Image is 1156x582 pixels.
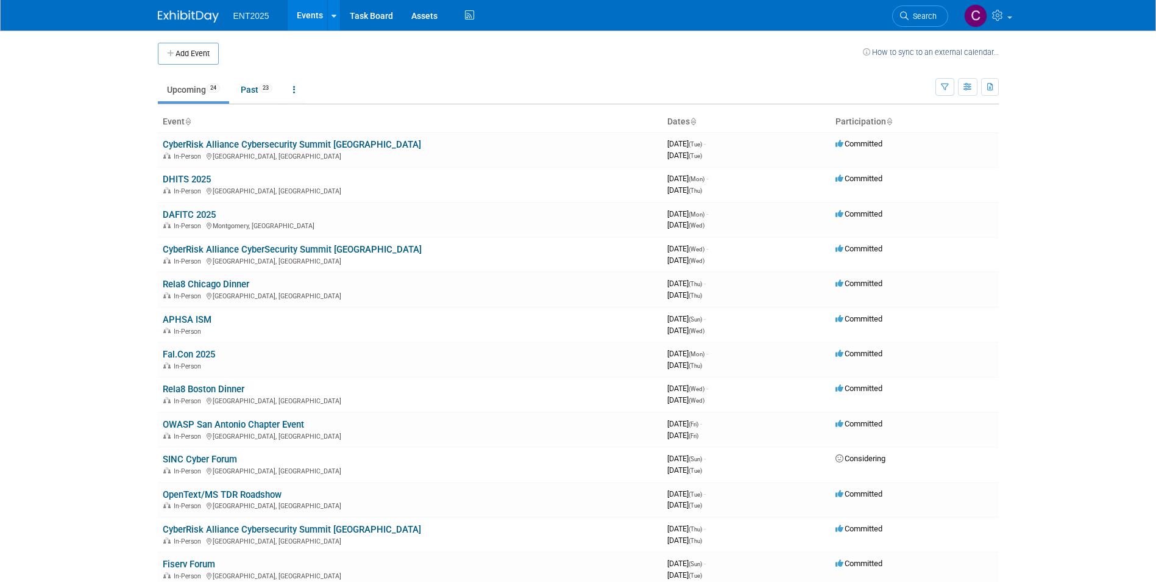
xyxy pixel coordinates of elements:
span: (Thu) [689,362,702,369]
span: (Sun) [689,316,702,323]
span: (Sun) [689,456,702,462]
span: - [706,384,708,393]
span: (Thu) [689,187,702,194]
span: In-Person [174,222,205,230]
span: Committed [835,174,882,183]
span: (Tue) [689,572,702,579]
a: Rela8 Boston Dinner [163,384,244,395]
a: Search [892,5,948,27]
button: Add Event [158,43,219,65]
img: In-Person Event [163,397,171,403]
span: (Mon) [689,176,704,182]
a: OpenText/MS TDR Roadshow [163,489,282,500]
div: [GEOGRAPHIC_DATA], [GEOGRAPHIC_DATA] [163,185,658,195]
span: [DATE] [667,384,708,393]
a: Fal.Con 2025 [163,349,215,360]
span: In-Person [174,257,205,265]
span: (Fri) [689,421,698,428]
span: In-Person [174,433,205,440]
span: [DATE] [667,419,702,428]
th: Event [158,112,662,132]
span: - [706,209,708,218]
span: [DATE] [667,220,704,229]
span: - [704,279,706,288]
span: (Tue) [689,141,702,148]
a: CyberRisk Alliance CyberSecurity Summit [GEOGRAPHIC_DATA] [163,244,422,255]
span: In-Person [174,397,205,405]
div: [GEOGRAPHIC_DATA], [GEOGRAPHIC_DATA] [163,570,658,580]
span: In-Person [174,328,205,336]
span: [DATE] [667,139,706,148]
span: 23 [259,84,272,93]
span: (Wed) [689,386,704,392]
img: In-Person Event [163,467,171,473]
span: [DATE] [667,151,702,160]
span: [DATE] [667,256,704,265]
span: - [704,314,706,323]
img: In-Person Event [163,153,171,159]
span: [DATE] [667,431,698,440]
img: In-Person Event [163,292,171,298]
span: - [706,244,708,253]
span: 24 [207,84,220,93]
div: Montgomery, [GEOGRAPHIC_DATA] [163,220,658,230]
img: In-Person Event [163,257,171,264]
a: Upcoming24 [158,78,229,101]
span: [DATE] [667,536,702,545]
span: In-Person [174,187,205,195]
span: Committed [835,384,882,393]
div: [GEOGRAPHIC_DATA], [GEOGRAPHIC_DATA] [163,395,658,405]
img: In-Person Event [163,187,171,193]
span: - [706,174,708,183]
div: [GEOGRAPHIC_DATA], [GEOGRAPHIC_DATA] [163,256,658,265]
span: [DATE] [667,489,706,498]
a: OWASP San Antonio Chapter Event [163,419,304,430]
span: Committed [835,209,882,218]
span: (Tue) [689,153,702,159]
a: DAFITC 2025 [163,209,216,220]
span: Committed [835,419,882,428]
a: Sort by Event Name [185,117,191,126]
th: Dates [662,112,831,132]
span: Committed [835,244,882,253]
span: [DATE] [667,326,704,335]
img: In-Person Event [163,222,171,228]
span: - [704,524,706,533]
span: Committed [835,314,882,323]
span: In-Person [174,502,205,510]
span: In-Person [174,572,205,580]
span: Search [909,12,937,21]
div: [GEOGRAPHIC_DATA], [GEOGRAPHIC_DATA] [163,536,658,545]
span: Committed [835,559,882,568]
a: Sort by Start Date [690,117,696,126]
span: [DATE] [667,349,708,358]
span: (Thu) [689,292,702,299]
span: (Wed) [689,328,704,334]
a: SINC Cyber Forum [163,454,237,465]
span: (Tue) [689,491,702,498]
span: (Thu) [689,526,702,533]
span: (Fri) [689,433,698,439]
span: Committed [835,349,882,358]
span: (Wed) [689,246,704,253]
span: [DATE] [667,465,702,475]
span: (Mon) [689,351,704,357]
span: In-Person [174,362,205,370]
img: In-Person Event [163,572,171,578]
span: - [704,454,706,463]
span: (Tue) [689,502,702,509]
img: In-Person Event [163,537,171,544]
div: [GEOGRAPHIC_DATA], [GEOGRAPHIC_DATA] [163,290,658,300]
div: [GEOGRAPHIC_DATA], [GEOGRAPHIC_DATA] [163,500,658,510]
span: [DATE] [667,244,708,253]
a: CyberRisk Alliance Cybersecurity Summit [GEOGRAPHIC_DATA] [163,139,421,150]
a: Rela8 Chicago Dinner [163,279,249,290]
span: (Wed) [689,257,704,264]
a: DHITS 2025 [163,174,211,185]
span: In-Person [174,292,205,300]
span: [DATE] [667,185,702,195]
span: [DATE] [667,314,706,323]
a: APHSA ISM [163,314,211,325]
span: (Wed) [689,222,704,229]
span: - [704,559,706,568]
